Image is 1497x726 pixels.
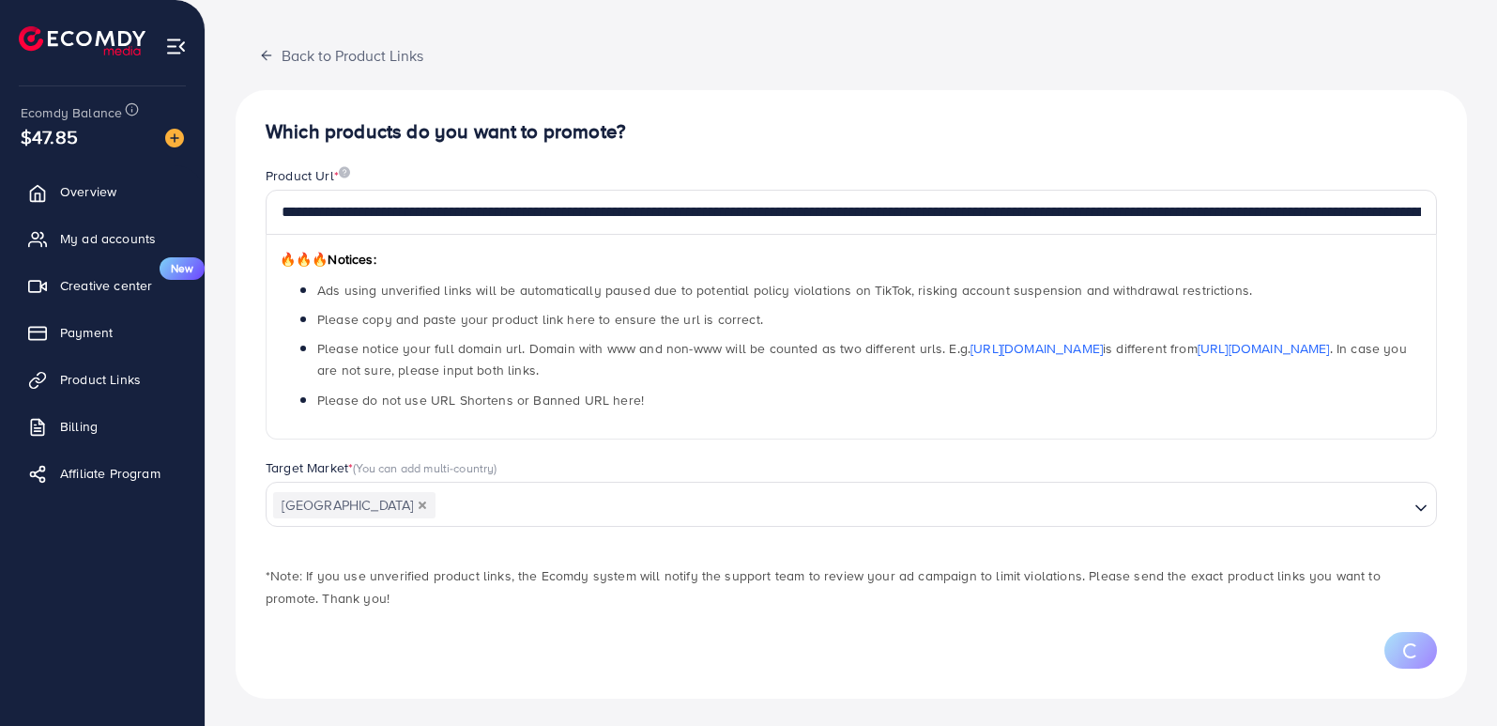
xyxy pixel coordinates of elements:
[60,370,141,389] span: Product Links
[266,564,1437,610] p: *Note: If you use unverified product links, the Ecomdy system will notify the support team to rev...
[14,267,191,304] a: Creative centerNew
[317,391,644,409] span: Please do not use URL Shortens or Banned URL here!
[266,120,1437,144] h4: Which products do you want to promote?
[60,417,98,436] span: Billing
[437,491,1407,520] input: Search for option
[14,220,191,257] a: My ad accounts
[160,257,205,280] span: New
[280,250,376,269] span: Notices:
[14,361,191,398] a: Product Links
[19,26,145,55] img: logo
[353,459,496,476] span: (You can add multi-country)
[280,250,328,269] span: 🔥🔥🔥
[317,339,1407,379] span: Please notice your full domain url. Domain with www and non-www will be counted as two different ...
[60,229,156,248] span: My ad accounts
[14,314,191,351] a: Payment
[266,458,497,477] label: Target Market
[14,173,191,210] a: Overview
[165,129,184,147] img: image
[165,36,187,57] img: menu
[60,276,152,295] span: Creative center
[317,310,763,329] span: Please copy and paste your product link here to ensure the url is correct.
[273,492,435,518] span: [GEOGRAPHIC_DATA]
[339,166,350,178] img: image
[21,123,78,150] span: $47.85
[60,323,113,342] span: Payment
[21,103,122,122] span: Ecomdy Balance
[1198,339,1330,358] a: [URL][DOMAIN_NAME]
[418,501,427,510] button: Deselect Pakistan
[60,182,116,201] span: Overview
[60,464,160,483] span: Affiliate Program
[266,166,350,185] label: Product Url
[236,35,447,75] button: Back to Product Links
[266,482,1437,527] div: Search for option
[970,339,1103,358] a: [URL][DOMAIN_NAME]
[14,455,191,492] a: Affiliate Program
[317,281,1252,300] span: Ads using unverified links will be automatically paused due to potential policy violations on Tik...
[14,408,191,445] a: Billing
[1417,641,1483,712] iframe: Chat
